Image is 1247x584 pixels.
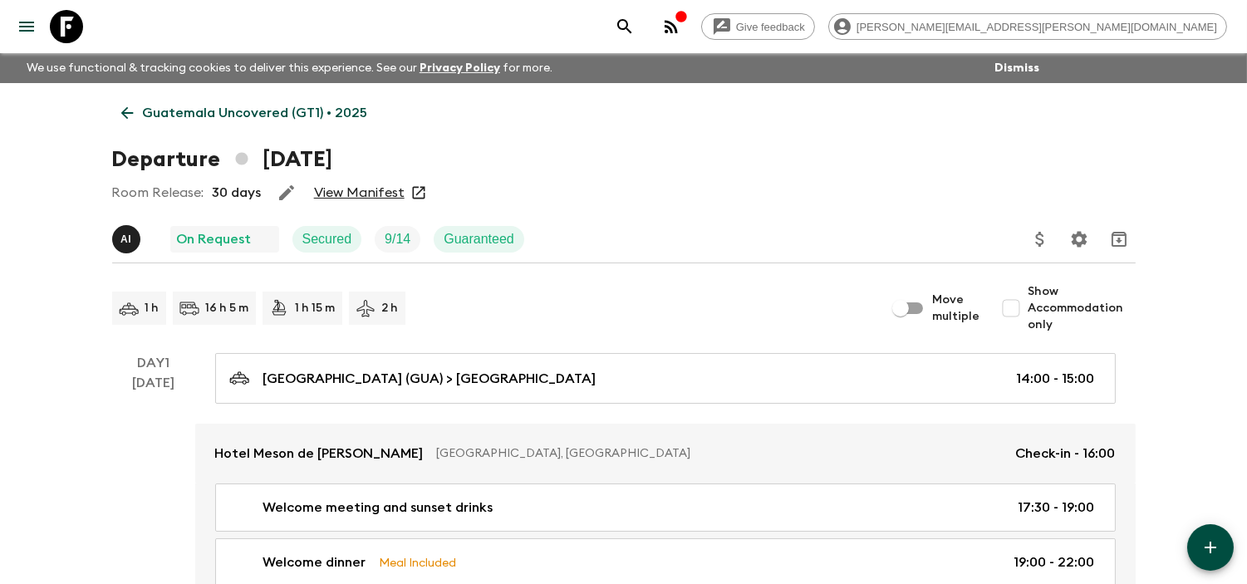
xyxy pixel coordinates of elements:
a: Guatemala Uncovered (GT1) • 2025 [112,96,377,130]
p: 2 h [382,300,399,317]
p: On Request [177,229,252,249]
span: Alvaro Ixtetela [112,230,144,243]
h1: Departure [DATE] [112,143,332,176]
button: search adventures [608,10,641,43]
p: 1 h [145,300,160,317]
button: menu [10,10,43,43]
span: [PERSON_NAME][EMAIL_ADDRESS][PERSON_NAME][DOMAIN_NAME] [847,21,1226,33]
p: 1 h 15 m [296,300,336,317]
div: [PERSON_NAME][EMAIL_ADDRESS][PERSON_NAME][DOMAIN_NAME] [828,13,1227,40]
span: Give feedback [727,21,814,33]
button: Archive (Completed, Cancelled or Unsynced Departures only) [1102,223,1136,256]
p: Hotel Meson de [PERSON_NAME] [215,444,424,464]
button: Settings [1063,223,1096,256]
span: Move multiple [933,292,981,325]
p: 9 / 14 [385,229,410,249]
p: A I [120,233,131,246]
p: 16 h 5 m [206,300,249,317]
button: Update Price, Early Bird Discount and Costs [1024,223,1057,256]
p: 17:30 - 19:00 [1019,498,1095,518]
p: Room Release: [112,183,204,203]
a: Welcome meeting and sunset drinks17:30 - 19:00 [215,483,1116,532]
p: Welcome meeting and sunset drinks [263,498,493,518]
p: 19:00 - 22:00 [1014,552,1095,572]
p: 30 days [213,183,262,203]
a: [GEOGRAPHIC_DATA] (GUA) > [GEOGRAPHIC_DATA]14:00 - 15:00 [215,353,1116,404]
a: Give feedback [701,13,815,40]
a: Hotel Meson de [PERSON_NAME][GEOGRAPHIC_DATA], [GEOGRAPHIC_DATA]Check-in - 16:00 [195,424,1136,483]
p: Meal Included [380,553,457,572]
button: Dismiss [990,56,1043,80]
p: 14:00 - 15:00 [1017,369,1095,389]
p: Day 1 [112,353,195,373]
p: We use functional & tracking cookies to deliver this experience. See our for more. [20,53,559,83]
p: [GEOGRAPHIC_DATA], [GEOGRAPHIC_DATA] [437,445,1003,462]
div: Trip Fill [375,226,420,253]
a: Privacy Policy [420,62,500,74]
a: View Manifest [314,184,405,201]
p: Welcome dinner [263,552,366,572]
button: AI [112,225,144,253]
span: Show Accommodation only [1028,283,1136,333]
div: Secured [292,226,362,253]
p: Secured [302,229,352,249]
p: Guaranteed [444,229,514,249]
p: Check-in - 16:00 [1016,444,1116,464]
p: [GEOGRAPHIC_DATA] (GUA) > [GEOGRAPHIC_DATA] [263,369,596,389]
p: Guatemala Uncovered (GT1) • 2025 [143,103,368,123]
